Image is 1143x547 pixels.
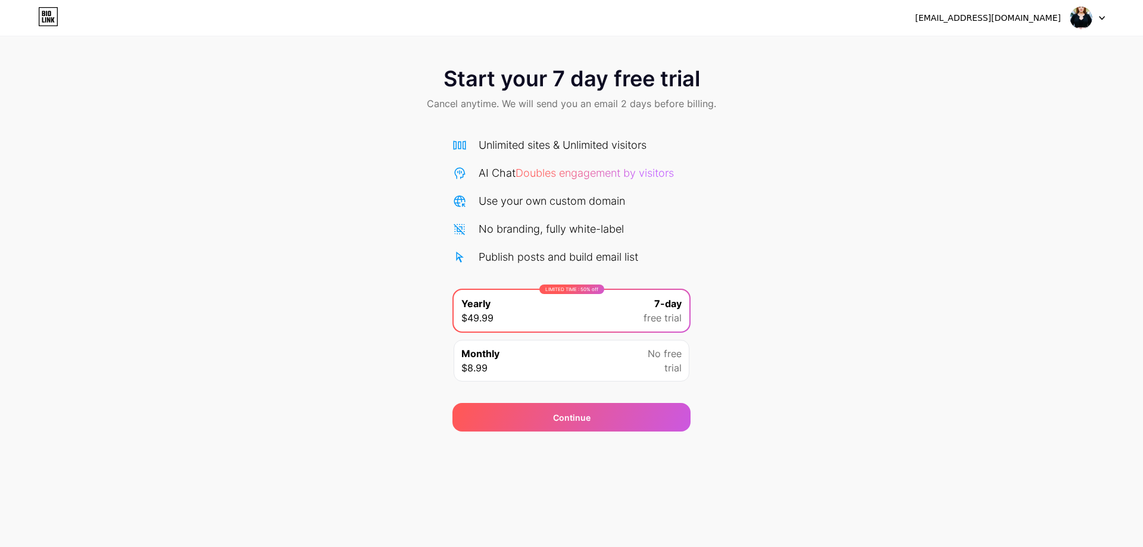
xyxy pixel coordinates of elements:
span: Monthly [461,346,499,361]
span: Yearly [461,296,491,311]
span: No free [648,346,682,361]
div: No branding, fully white-label [479,221,624,237]
img: hinasheikhviralvideo [1070,7,1092,29]
span: Cancel anytime. We will send you an email 2 days before billing. [427,96,716,111]
div: Publish posts and build email list [479,249,638,265]
span: Start your 7 day free trial [444,67,700,90]
div: [EMAIL_ADDRESS][DOMAIN_NAME] [915,12,1061,24]
span: 7-day [654,296,682,311]
span: $8.99 [461,361,488,375]
span: Continue [553,411,591,424]
span: free trial [644,311,682,325]
span: $49.99 [461,311,494,325]
div: AI Chat [479,165,674,181]
span: trial [664,361,682,375]
div: LIMITED TIME : 50% off [539,285,604,294]
div: Unlimited sites & Unlimited visitors [479,137,647,153]
div: Use your own custom domain [479,193,625,209]
span: Doubles engagement by visitors [516,167,674,179]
